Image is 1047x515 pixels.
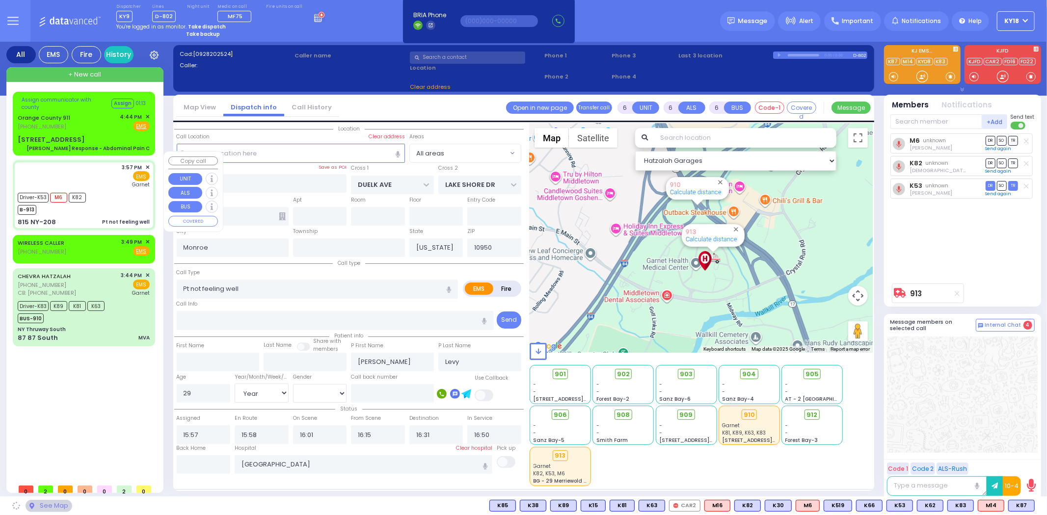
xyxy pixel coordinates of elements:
[569,128,617,148] button: Show satellite imagery
[177,414,201,422] label: Assigned
[534,388,537,395] span: -
[937,463,968,475] button: ALS-Rush
[410,83,451,91] span: Clear address
[796,500,820,512] div: ALS KJ
[295,51,406,60] label: Caller name
[734,500,761,512] div: K82
[534,422,537,429] span: -
[697,251,714,271] div: Orange Regional Medical Center
[807,410,818,420] span: 912
[706,252,721,264] div: 913
[986,158,995,168] span: DR
[910,182,922,189] a: K53
[121,272,142,279] span: 3:44 PM
[742,369,756,379] span: 904
[177,342,205,350] label: First Name
[138,334,150,341] div: MVA
[596,429,599,437] span: -
[934,58,948,65] a: K83
[986,168,1012,174] a: Send again
[799,17,813,26] span: Alert
[132,181,150,188] span: Garnet
[489,500,516,512] div: BLS
[18,217,56,227] div: 815 NY-208
[467,196,495,204] label: Entry Code
[145,271,150,280] span: ✕
[659,381,662,388] span: -
[1003,58,1018,65] a: FD16
[186,30,220,38] strong: Take backup
[351,164,369,172] label: Cross 1
[410,144,508,162] span: All areas
[489,500,516,512] div: K85
[659,429,662,437] span: -
[177,133,210,141] label: Call Location
[235,444,256,452] label: Hospital
[493,283,520,295] label: Fire
[116,11,133,22] span: KY9
[319,164,347,171] label: Save as POI
[102,218,150,226] div: Pt not feeling well
[986,181,995,190] span: DR
[1008,136,1018,145] span: TR
[69,193,86,203] span: K82
[890,114,982,129] input: Search member
[438,342,471,350] label: P Last Name
[596,437,628,444] span: Smith Farm
[133,280,150,289] span: EMS
[409,144,521,162] span: All areas
[117,486,132,493] span: 2
[722,437,815,444] span: [STREET_ADDRESS][PERSON_NAME]
[742,410,757,420] div: 910
[313,345,338,353] span: members
[532,340,564,353] img: Google
[293,373,312,381] label: Gender
[678,102,705,114] button: ALS
[722,422,740,429] span: Garnet
[884,49,961,55] label: KJ EMS...
[902,17,941,26] span: Notifications
[917,500,943,512] div: K62
[555,369,566,379] span: 901
[50,301,67,311] span: K89
[145,238,150,246] span: ✕
[716,178,725,187] button: Close
[910,144,952,152] span: Shloma Zwibel
[596,395,629,403] span: Forest Bay-2
[18,114,70,122] a: Orange County 911
[581,500,606,512] div: K15
[104,46,134,63] a: History
[997,181,1007,190] span: SO
[901,58,915,65] a: M14
[145,113,150,121] span: ✕
[534,381,537,388] span: -
[116,4,141,10] label: Dispatcher
[497,311,521,329] button: Send
[544,73,608,81] span: Phone 2
[968,17,982,26] span: Help
[731,225,741,234] button: Close
[168,201,202,213] button: BUS
[848,286,868,306] button: Map camera controls
[704,500,730,512] div: ALS
[997,11,1035,31] button: KY18
[416,149,444,158] span: All areas
[1011,121,1026,130] label: Turn off text
[965,49,1041,55] label: KJFD
[228,12,242,20] span: MF75
[686,235,737,243] a: Calculate distance
[38,486,53,493] span: 2
[187,4,209,10] label: Night unit
[177,373,187,381] label: Age
[670,181,680,188] a: 910
[722,381,725,388] span: -
[145,163,150,172] span: ✕
[293,228,318,235] label: Township
[68,70,101,79] span: + New call
[18,326,66,333] div: NY Thruway South
[78,486,92,493] span: 0
[18,239,64,247] a: WIRELESS CALLER
[917,500,943,512] div: BLS
[848,321,868,341] button: Drag Pegman onto the map to open Street View
[18,301,49,311] span: Driver-K83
